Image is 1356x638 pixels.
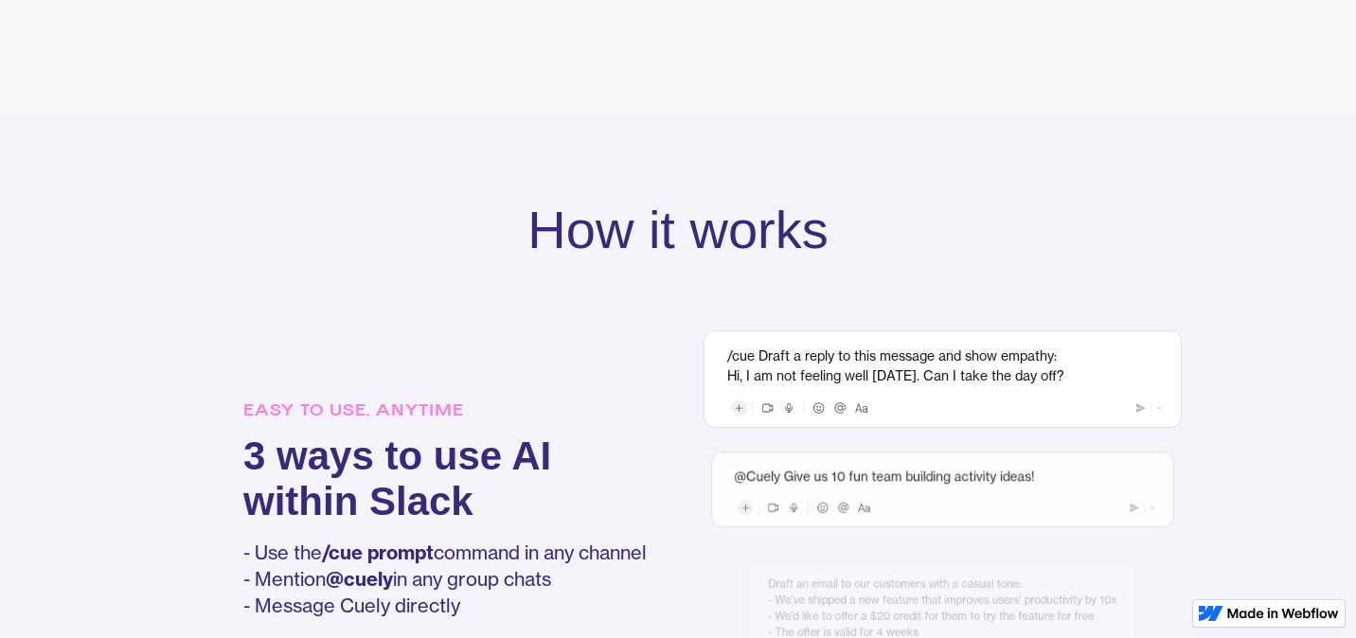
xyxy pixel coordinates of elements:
div: /cue Draft a reply to this message and show empathy: Hi, I am not feeling well [DATE]. Can I take... [727,346,1158,386]
p: - Use the command in any channel - Mention in any group chats - Message Cuely directly [243,540,647,619]
strong: /cue prompt [322,541,434,564]
img: Made in Webflow [1227,608,1339,619]
h2: How it works [527,200,828,260]
h3: 3 ways to use AI within Slack [243,434,647,524]
h5: EASY TO USE, ANYTIME [243,398,647,424]
strong: @cuely [326,567,393,591]
div: @Cuely Give us 10 fun team building activity ideas! [734,467,1151,486]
